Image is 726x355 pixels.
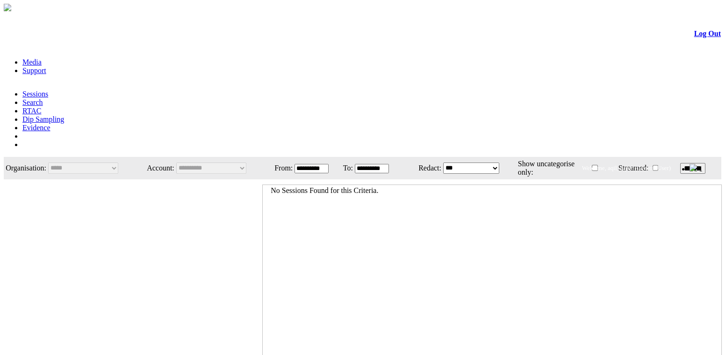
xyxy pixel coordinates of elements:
[271,186,378,194] span: No Sessions Found for this Criteria.
[582,164,671,171] span: Welcome, aqil_super (General User)
[4,4,11,11] img: arrow-3.png
[22,98,43,106] a: Search
[518,160,575,176] span: Show uncategorise only:
[22,115,64,123] a: Dip Sampling
[694,30,721,37] a: Log Out
[139,158,175,178] td: Account:
[22,67,46,74] a: Support
[22,107,41,115] a: RTAC
[22,124,50,132] a: Evidence
[690,164,697,171] img: bell25.png
[269,158,293,178] td: From:
[22,90,48,98] a: Sessions
[22,58,42,66] a: Media
[699,165,703,173] span: 1
[400,158,442,178] td: Redact:
[339,158,353,178] td: To:
[5,158,47,178] td: Organisation:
